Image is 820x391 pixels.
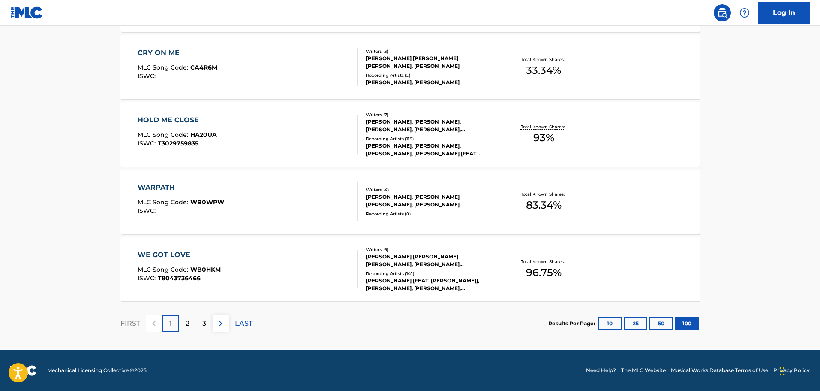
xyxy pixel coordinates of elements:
[158,274,201,282] span: T8043736466
[777,350,820,391] iframe: Chat Widget
[521,191,567,197] p: Total Known Shares:
[138,250,221,260] div: WE GOT LOVE
[138,198,190,206] span: MLC Song Code :
[10,6,43,19] img: MLC Logo
[366,72,496,79] div: Recording Artists ( 2 )
[190,198,224,206] span: WB0WPW
[671,367,768,374] a: Musical Works Database Terms of Use
[366,112,496,118] div: Writers ( 7 )
[366,211,496,217] div: Recording Artists ( 0 )
[624,317,647,330] button: 25
[120,35,700,99] a: CRY ON MEMLC Song Code:CA4R6MISWC:Writers (3)[PERSON_NAME] [PERSON_NAME] [PERSON_NAME], [PERSON_N...
[521,258,567,265] p: Total Known Shares:
[190,64,217,71] span: CA4R6M
[138,207,158,215] span: ISWC :
[521,56,567,63] p: Total Known Shares:
[717,8,727,18] img: search
[235,318,252,329] p: LAST
[190,266,221,273] span: WB0HKM
[780,358,785,384] div: Drag
[10,365,37,376] img: logo
[366,277,496,292] div: [PERSON_NAME] [FEAT. [PERSON_NAME]], [PERSON_NAME], [PERSON_NAME], [PERSON_NAME]|[PERSON_NAME]
[736,4,753,21] div: Help
[366,48,496,55] div: Writers ( 3 )
[533,130,554,145] span: 93 %
[366,187,496,193] div: Writers ( 4 )
[120,318,140,329] p: FIRST
[621,367,666,374] a: The MLC Website
[138,115,217,125] div: HOLD ME CLOSE
[548,320,597,327] p: Results Per Page:
[190,131,217,139] span: HA20UA
[366,193,496,209] div: [PERSON_NAME], [PERSON_NAME] [PERSON_NAME], [PERSON_NAME]
[120,170,700,234] a: WARPATHMLC Song Code:WB0WPWISWC:Writers (4)[PERSON_NAME], [PERSON_NAME] [PERSON_NAME], [PERSON_NA...
[598,317,622,330] button: 10
[526,63,561,78] span: 33.34 %
[366,55,496,70] div: [PERSON_NAME] [PERSON_NAME] [PERSON_NAME], [PERSON_NAME]
[758,2,810,24] a: Log In
[366,142,496,158] div: [PERSON_NAME], [PERSON_NAME], [PERSON_NAME], [PERSON_NAME] [FEAT. [PERSON_NAME]], [PERSON_NAME], ...
[138,182,224,193] div: WARPATH
[366,136,496,142] div: Recording Artists ( 119 )
[366,118,496,133] div: [PERSON_NAME], [PERSON_NAME], [PERSON_NAME], [PERSON_NAME], [PERSON_NAME], [PERSON_NAME], [PERSON...
[649,317,673,330] button: 50
[773,367,810,374] a: Privacy Policy
[138,266,190,273] span: MLC Song Code :
[202,318,206,329] p: 3
[47,367,147,374] span: Mechanical Licensing Collective © 2025
[739,8,750,18] img: help
[120,237,700,301] a: WE GOT LOVEMLC Song Code:WB0HKMISWC:T8043736466Writers (9)[PERSON_NAME] [PERSON_NAME] [PERSON_NAM...
[366,79,496,86] div: [PERSON_NAME], [PERSON_NAME]
[120,102,700,167] a: HOLD ME CLOSEMLC Song Code:HA20UAISWC:T3029759835Writers (7)[PERSON_NAME], [PERSON_NAME], [PERSON...
[186,318,189,329] p: 2
[526,197,562,213] span: 83.34 %
[366,253,496,268] div: [PERSON_NAME] [PERSON_NAME] [PERSON_NAME], [PERSON_NAME] [PERSON_NAME], [PERSON_NAME], [PERSON_NA...
[216,318,226,329] img: right
[366,246,496,253] div: Writers ( 9 )
[138,131,190,139] span: MLC Song Code :
[138,274,158,282] span: ISWC :
[366,270,496,277] div: Recording Artists ( 141 )
[675,317,699,330] button: 100
[521,124,567,130] p: Total Known Shares:
[158,139,198,147] span: T3029759835
[714,4,731,21] a: Public Search
[138,48,217,58] div: CRY ON ME
[586,367,616,374] a: Need Help?
[138,64,190,71] span: MLC Song Code :
[526,265,562,280] span: 96.75 %
[138,139,158,147] span: ISWC :
[169,318,172,329] p: 1
[138,72,158,80] span: ISWC :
